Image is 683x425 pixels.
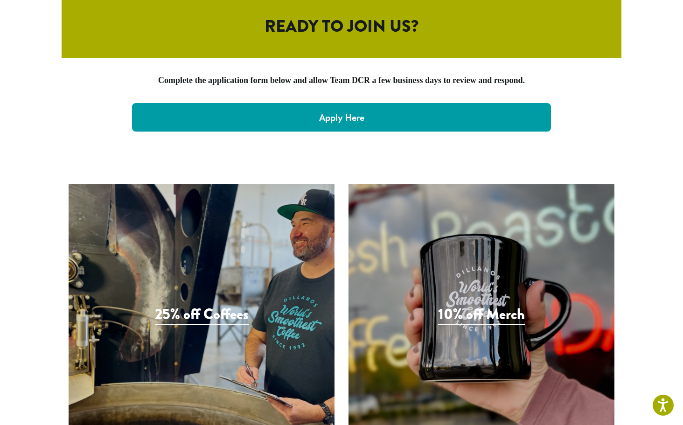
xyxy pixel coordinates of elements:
[62,76,621,86] h5: Complete the application form below and allow Team DCR a few business days to review and respond.
[155,306,249,325] h3: 25% off Coffees
[132,103,551,132] a: Apply Here
[438,306,525,325] h3: 10% off Merch
[319,111,364,124] strong: Apply Here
